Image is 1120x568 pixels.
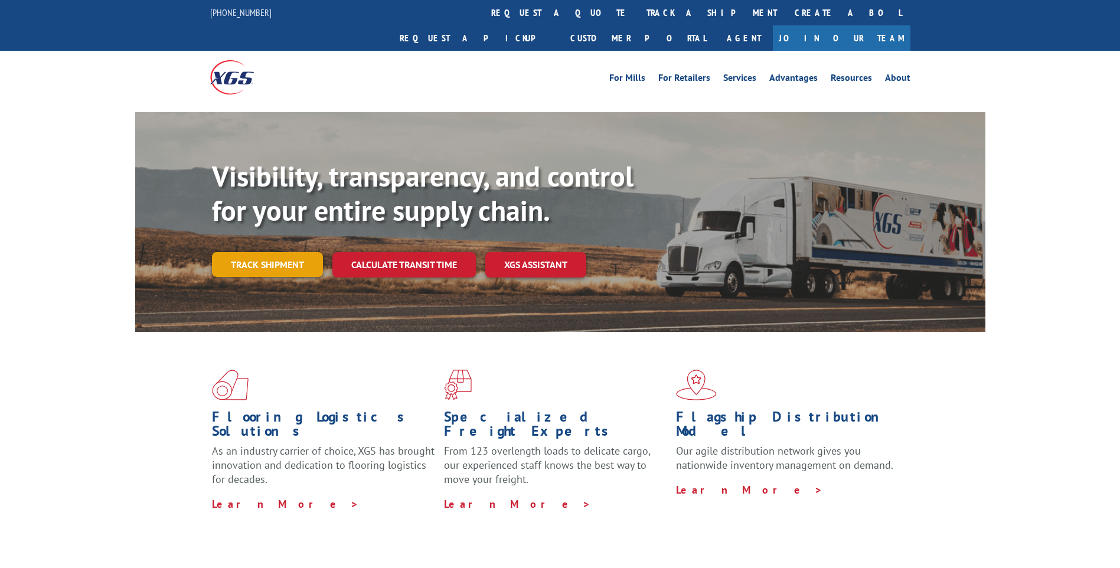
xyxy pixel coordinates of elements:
h1: Specialized Freight Experts [444,410,667,444]
h1: Flooring Logistics Solutions [212,410,435,444]
p: From 123 overlength loads to delicate cargo, our experienced staff knows the best way to move you... [444,444,667,497]
a: For Mills [609,73,645,86]
a: XGS ASSISTANT [485,252,586,278]
img: xgs-icon-total-supply-chain-intelligence-red [212,370,249,400]
a: Learn More > [212,497,359,511]
img: xgs-icon-flagship-distribution-model-red [676,370,717,400]
a: Learn More > [676,483,823,497]
a: [PHONE_NUMBER] [210,6,272,18]
b: Visibility, transparency, and control for your entire supply chain. [212,158,634,228]
a: Agent [715,25,773,51]
a: For Retailers [658,73,710,86]
a: Learn More > [444,497,591,511]
a: About [885,73,910,86]
span: As an industry carrier of choice, XGS has brought innovation and dedication to flooring logistics... [212,444,435,486]
a: Calculate transit time [332,252,476,278]
a: Advantages [769,73,818,86]
a: Join Our Team [773,25,910,51]
h1: Flagship Distribution Model [676,410,899,444]
a: Track shipment [212,252,323,277]
img: xgs-icon-focused-on-flooring-red [444,370,472,400]
a: Request a pickup [391,25,561,51]
a: Resources [831,73,872,86]
span: Our agile distribution network gives you nationwide inventory management on demand. [676,444,893,472]
a: Services [723,73,756,86]
a: Customer Portal [561,25,715,51]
